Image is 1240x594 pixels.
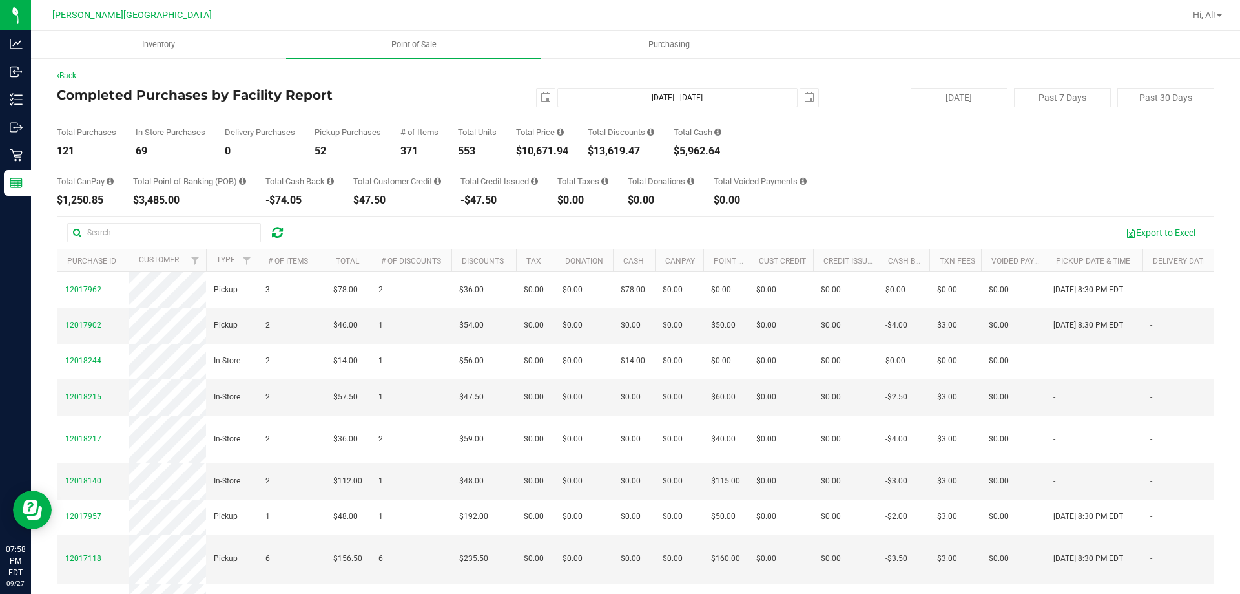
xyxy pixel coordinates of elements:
[459,355,484,367] span: $56.00
[136,128,205,136] div: In Store Purchases
[57,195,114,206] div: $1,250.85
[236,249,258,271] a: Filter
[57,71,76,80] a: Back
[711,284,731,296] span: $0.00
[756,355,776,367] span: $0.00
[459,319,484,332] span: $54.00
[265,475,270,487] span: 2
[333,284,358,296] span: $78.00
[265,177,334,186] div: Total Cash Back
[333,433,358,445] span: $36.00
[1117,222,1204,244] button: Export to Excel
[67,257,116,266] a: Purchase ID
[1053,391,1055,403] span: -
[821,475,841,487] span: $0.00
[628,195,694,206] div: $0.00
[524,355,544,367] span: $0.00
[989,284,1009,296] span: $0.00
[10,65,23,78] inline-svg: Inbound
[563,433,583,445] span: $0.00
[537,89,555,107] span: select
[885,553,907,565] span: -$3.50
[756,391,776,403] span: $0.00
[888,257,931,266] a: Cash Back
[462,257,504,266] a: Discounts
[239,177,246,186] i: Sum of the successful, non-voided point-of-banking payment transactions, both via payment termina...
[756,319,776,332] span: $0.00
[756,433,776,445] span: $0.00
[524,284,544,296] span: $0.00
[353,177,441,186] div: Total Customer Credit
[1053,475,1055,487] span: -
[214,475,240,487] span: In-Store
[10,37,23,50] inline-svg: Analytics
[378,355,383,367] span: 1
[524,391,544,403] span: $0.00
[265,355,270,367] span: 2
[937,475,957,487] span: $3.00
[621,319,641,332] span: $0.00
[991,257,1055,266] a: Voided Payment
[531,177,538,186] i: Sum of all account credit issued for all refunds from returned purchases in the date range.
[459,511,488,523] span: $192.00
[756,511,776,523] span: $0.00
[1053,511,1123,523] span: [DATE] 8:30 PM EDT
[711,475,740,487] span: $115.00
[711,391,736,403] span: $60.00
[756,553,776,565] span: $0.00
[65,356,101,365] span: 12018244
[711,433,736,445] span: $40.00
[911,88,1008,107] button: [DATE]
[136,146,205,156] div: 69
[400,128,439,136] div: # of Items
[557,195,608,206] div: $0.00
[315,146,381,156] div: 52
[663,355,683,367] span: $0.00
[621,391,641,403] span: $0.00
[621,511,641,523] span: $0.00
[65,285,101,294] span: 12017962
[524,319,544,332] span: $0.00
[1153,257,1208,266] a: Delivery Date
[67,223,261,242] input: Search...
[333,355,358,367] span: $14.00
[107,177,114,186] i: Sum of the successful, non-voided CanPay payment transactions for all purchases in the date range.
[821,433,841,445] span: $0.00
[524,553,544,565] span: $0.00
[524,511,544,523] span: $0.00
[459,284,484,296] span: $36.00
[13,491,52,529] iframe: Resource center
[315,128,381,136] div: Pickup Purchases
[133,177,246,186] div: Total Point of Banking (POB)
[434,177,441,186] i: Sum of the successful, non-voided payments using account credit for all purchases in the date range.
[1150,475,1152,487] span: -
[65,512,101,521] span: 12017957
[821,511,841,523] span: $0.00
[1150,391,1152,403] span: -
[821,553,841,565] span: $0.00
[800,177,807,186] i: Sum of all voided payment transaction amounts, excluding tips and transaction fees, for all purch...
[885,284,905,296] span: $0.00
[459,553,488,565] span: $235.50
[937,391,957,403] span: $3.00
[714,257,805,266] a: Point of Banking (POB)
[133,195,246,206] div: $3,485.00
[10,149,23,162] inline-svg: Retail
[65,321,101,330] span: 12017902
[885,355,905,367] span: $0.00
[458,128,497,136] div: Total Units
[989,355,1009,367] span: $0.00
[327,177,334,186] i: Sum of the cash-back amounts from rounded-up electronic payments for all purchases in the date ra...
[800,89,818,107] span: select
[885,475,907,487] span: -$3.00
[621,475,641,487] span: $0.00
[989,475,1009,487] span: $0.00
[1117,88,1214,107] button: Past 30 Days
[333,319,358,332] span: $46.00
[759,257,806,266] a: Cust Credit
[565,257,603,266] a: Donation
[57,146,116,156] div: 121
[333,475,362,487] span: $112.00
[65,434,101,443] span: 12018217
[665,257,695,266] a: CanPay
